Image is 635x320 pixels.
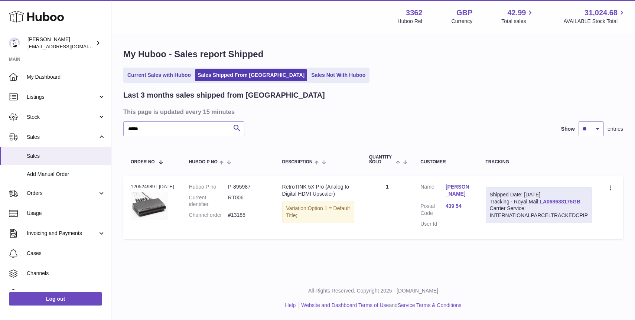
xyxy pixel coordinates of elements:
div: Carrier Service: INTERNATIONALPARCELTRACKEDCPIP [490,205,588,219]
span: Quantity Sold [369,155,394,164]
a: [PERSON_NAME] [446,183,471,197]
a: 439 54 [446,203,471,210]
h2: Last 3 months sales shipped from [GEOGRAPHIC_DATA] [123,90,325,100]
a: Sales Shipped From [GEOGRAPHIC_DATA] [195,69,307,81]
span: Orders [27,190,98,197]
dt: Current identifier [189,194,228,208]
span: 31,024.68 [584,8,618,18]
a: LA068638175GB [540,199,580,205]
span: Option 1 = Default Title; [286,205,350,218]
div: [PERSON_NAME] [27,36,94,50]
span: Stock [27,114,98,121]
span: My Dashboard [27,74,105,81]
span: Sales [27,134,98,141]
span: Add Manual Order [27,171,105,178]
span: Listings [27,94,98,101]
div: 120524989 | [DATE] [131,183,174,190]
a: Sales Not With Huboo [309,69,368,81]
a: Service Terms & Conditions [398,302,462,308]
span: Huboo P no [189,160,218,164]
span: Channels [27,270,105,277]
span: Invoicing and Payments [27,230,98,237]
div: Customer [420,160,470,164]
span: Usage [27,210,105,217]
span: entries [608,125,623,133]
li: and [299,302,461,309]
dd: RT006 [228,194,267,208]
span: 42.99 [507,8,526,18]
span: Settings [27,290,105,297]
a: Current Sales with Huboo [125,69,193,81]
a: Log out [9,292,102,306]
h3: This page is updated every 15 minutes [123,108,621,116]
div: Huboo Ref [398,18,423,25]
label: Show [561,125,575,133]
a: Website and Dashboard Terms of Use [301,302,389,308]
div: Tracking [486,160,592,164]
a: 31,024.68 AVAILABLE Stock Total [563,8,626,25]
dd: P-895987 [228,183,267,190]
td: 1 [362,176,413,239]
span: AVAILABLE Stock Total [563,18,626,25]
div: Shipped Date: [DATE] [490,191,588,198]
img: 36c4ce_a0f589500ed8438ebde1c6bd0eb94804_mv2.webp [131,192,168,220]
div: Currency [452,18,473,25]
div: Tracking - Royal Mail: [486,187,592,223]
span: Sales [27,153,105,160]
p: All Rights Reserved. Copyright 2025 - [DOMAIN_NAME] [117,287,629,294]
span: Order No [131,160,155,164]
span: Total sales [501,18,534,25]
span: [EMAIL_ADDRESS][DOMAIN_NAME] [27,43,109,49]
div: RetroTINK 5X Pro (Analog to Digital HDMI Upscaler) [282,183,354,197]
h1: My Huboo - Sales report Shipped [123,48,623,60]
dt: Huboo P no [189,183,228,190]
a: Help [285,302,296,308]
dt: Name [420,183,446,199]
dt: Postal Code [420,203,446,217]
span: Cases [27,250,105,257]
a: 42.99 Total sales [501,8,534,25]
dt: User Id [420,221,446,228]
dd: #13185 [228,212,267,219]
div: Variation: [282,201,354,223]
strong: 3362 [406,8,423,18]
span: Description [282,160,313,164]
dt: Channel order [189,212,228,219]
strong: GBP [456,8,472,18]
img: sales@gamesconnection.co.uk [9,37,20,49]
